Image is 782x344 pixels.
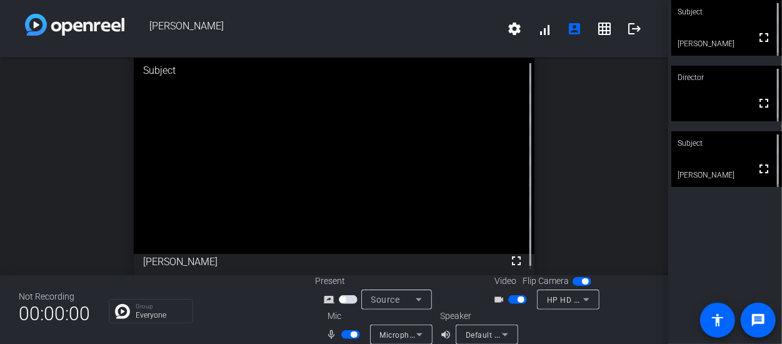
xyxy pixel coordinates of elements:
mat-icon: logout [627,21,642,36]
div: Present [315,275,440,288]
img: white-gradient.svg [25,14,124,36]
div: Mic [315,310,440,323]
span: 00:00:00 [19,298,90,329]
span: Microphone (Realtek(R) Audio) [380,330,492,340]
mat-icon: account_box [567,21,582,36]
mat-icon: grid_on [597,21,612,36]
button: signal_cellular_alt [529,14,559,44]
div: Subject [671,131,782,155]
mat-icon: settings [507,21,522,36]
span: HP HD Camera (0408:5374) [547,295,650,305]
mat-icon: videocam_outline [493,292,508,307]
img: Chat Icon [115,304,130,319]
span: Flip Camera [523,275,569,288]
div: Director [671,66,782,89]
mat-icon: mic_none [326,327,341,342]
span: Source [371,295,400,305]
mat-icon: fullscreen [756,30,771,45]
div: Subject [134,54,534,88]
span: [PERSON_NAME] [124,14,499,44]
mat-icon: fullscreen [509,253,524,268]
span: Default - Speakers (Realtek(R) Audio) [466,330,601,340]
span: Video [495,275,517,288]
div: Speaker [440,310,515,323]
mat-icon: volume_up [440,327,455,342]
p: Group [136,303,186,310]
mat-icon: fullscreen [756,161,771,176]
mat-icon: screen_share_outline [324,292,339,307]
mat-icon: accessibility [710,313,725,328]
mat-icon: fullscreen [756,96,771,111]
p: Everyone [136,311,186,319]
div: Not Recording [19,290,90,303]
mat-icon: message [751,313,766,328]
